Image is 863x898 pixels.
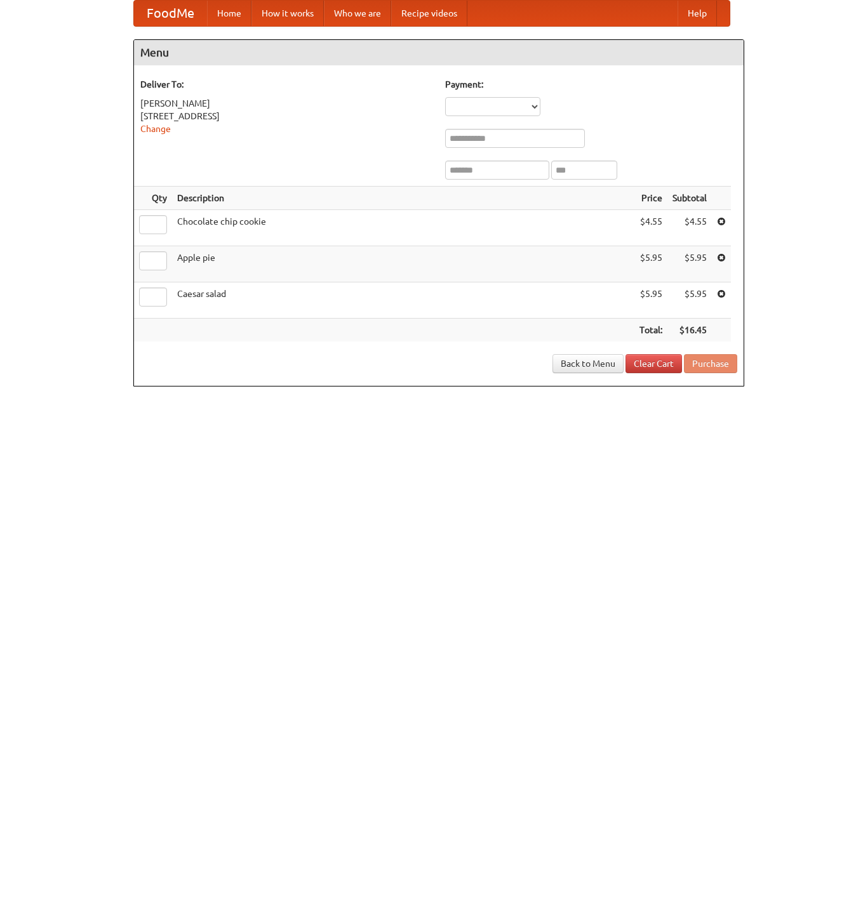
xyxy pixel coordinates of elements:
[684,354,737,373] button: Purchase
[140,78,432,91] h5: Deliver To:
[140,124,171,134] a: Change
[251,1,324,26] a: How it works
[172,282,634,319] td: Caesar salad
[634,319,667,342] th: Total:
[445,78,737,91] h5: Payment:
[324,1,391,26] a: Who we are
[634,187,667,210] th: Price
[667,187,712,210] th: Subtotal
[172,246,634,282] td: Apple pie
[391,1,467,26] a: Recipe videos
[667,210,712,246] td: $4.55
[172,210,634,246] td: Chocolate chip cookie
[634,210,667,246] td: $4.55
[667,282,712,319] td: $5.95
[134,1,207,26] a: FoodMe
[207,1,251,26] a: Home
[678,1,717,26] a: Help
[552,354,624,373] a: Back to Menu
[140,97,432,110] div: [PERSON_NAME]
[634,246,667,282] td: $5.95
[134,187,172,210] th: Qty
[634,282,667,319] td: $5.95
[172,187,634,210] th: Description
[626,354,682,373] a: Clear Cart
[667,319,712,342] th: $16.45
[140,110,432,122] div: [STREET_ADDRESS]
[667,246,712,282] td: $5.95
[134,40,744,65] h4: Menu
